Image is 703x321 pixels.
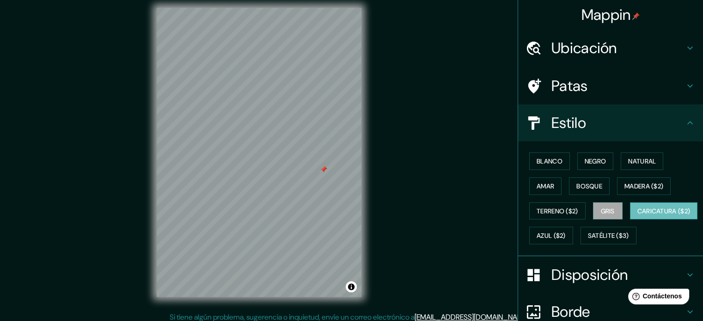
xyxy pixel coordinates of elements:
img: pin-icon.png [632,12,640,20]
font: Gris [601,207,615,215]
button: Amar [529,177,562,195]
button: Activar o desactivar atribución [346,281,357,292]
div: Estilo [518,104,703,141]
font: Amar [537,182,554,190]
font: Negro [585,157,606,165]
font: Terreno ($2) [537,207,578,215]
div: Patas [518,67,703,104]
font: Ubicación [551,38,617,58]
font: Estilo [551,113,586,133]
font: Caricatura ($2) [637,207,691,215]
font: Disposición [551,265,628,285]
font: Patas [551,76,588,96]
font: Mappin [581,5,631,24]
font: Natural [628,157,656,165]
font: Azul ($2) [537,232,566,240]
div: Ubicación [518,30,703,67]
font: Madera ($2) [624,182,663,190]
div: Disposición [518,256,703,293]
button: Negro [577,152,614,170]
button: Blanco [529,152,570,170]
button: Caricatura ($2) [630,202,698,220]
font: Bosque [576,182,602,190]
font: Satélite ($3) [588,232,629,240]
button: Satélite ($3) [581,227,636,244]
font: Blanco [537,157,562,165]
button: Gris [593,202,623,220]
button: Madera ($2) [617,177,671,195]
canvas: Mapa [157,8,361,297]
iframe: Lanzador de widgets de ayuda [621,285,693,311]
button: Bosque [569,177,610,195]
button: Terreno ($2) [529,202,586,220]
button: Natural [621,152,663,170]
button: Azul ($2) [529,227,573,244]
